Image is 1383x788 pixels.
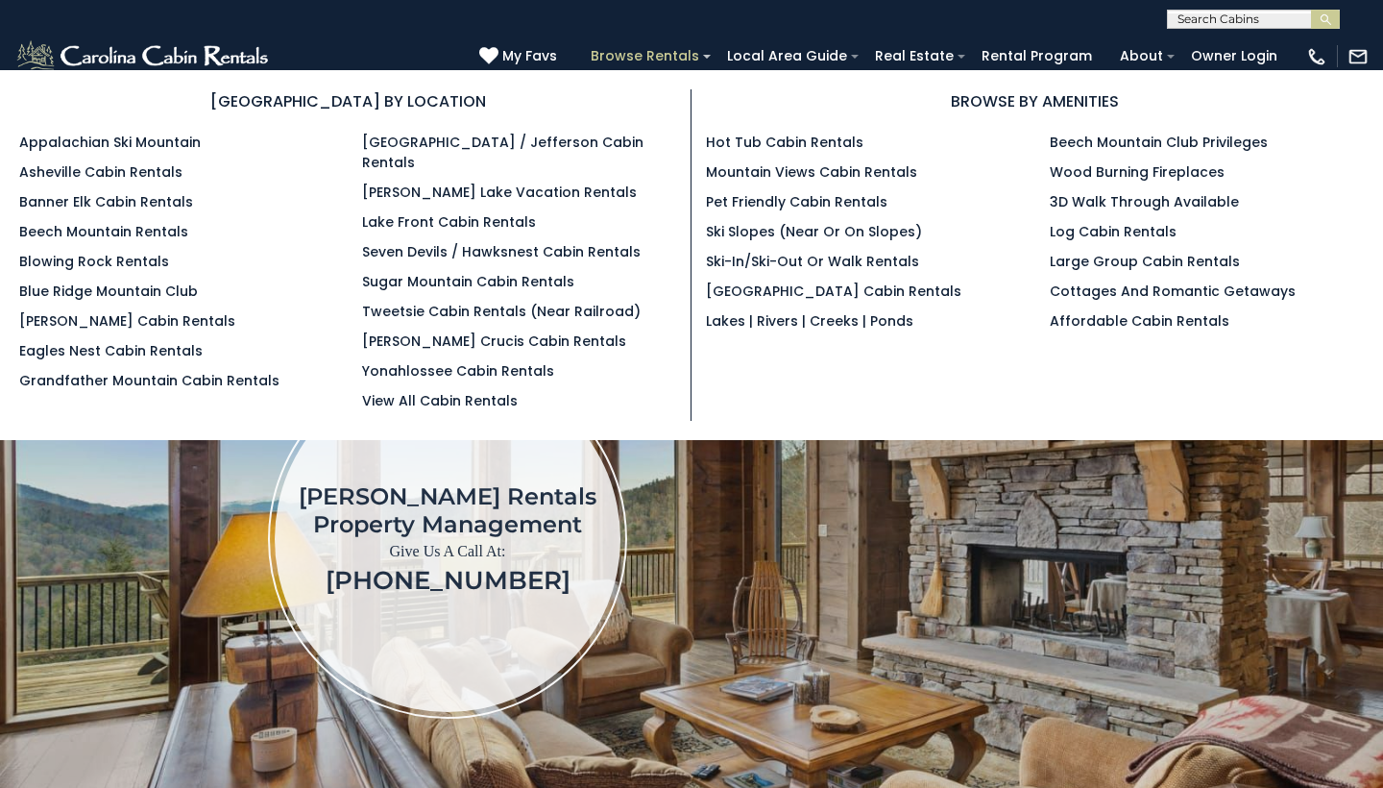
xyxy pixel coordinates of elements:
a: [PERSON_NAME] Crucis Cabin Rentals [362,332,626,351]
a: Wood Burning Fireplaces [1050,162,1225,182]
a: Seven Devils / Hawksnest Cabin Rentals [362,242,641,261]
a: Ski Slopes (Near or On Slopes) [706,222,922,241]
a: Eagles Nest Cabin Rentals [19,341,203,360]
a: Local Area Guide [717,41,857,71]
h3: [GEOGRAPHIC_DATA] BY LOCATION [19,89,676,113]
a: Asheville Cabin Rentals [19,162,182,182]
a: Ski-in/Ski-Out or Walk Rentals [706,252,919,271]
a: Log Cabin Rentals [1050,222,1177,241]
a: Real Estate [865,41,963,71]
a: View All Cabin Rentals [362,391,518,410]
a: [GEOGRAPHIC_DATA] Cabin Rentals [706,282,961,301]
a: About [1110,41,1173,71]
a: Mountain Views Cabin Rentals [706,162,917,182]
a: Cottages and Romantic Getaways [1050,282,1296,301]
h3: BROWSE BY AMENITIES [706,89,1364,113]
span: My Favs [502,46,557,66]
a: Grandfather Mountain Cabin Rentals [19,371,279,390]
a: Browse Rentals [581,41,709,71]
a: 3D Walk Through Available [1050,192,1239,211]
a: Lakes | Rivers | Creeks | Ponds [706,311,913,331]
img: White-1-2.png [14,37,274,76]
a: [PERSON_NAME] Lake Vacation Rentals [362,183,637,202]
a: Blue Ridge Mountain Club [19,282,198,301]
a: Yonahlossee Cabin Rentals [362,361,554,381]
a: Blowing Rock Rentals [19,252,169,271]
a: Rental Program [972,41,1102,71]
a: My Favs [479,46,562,67]
a: Appalachian Ski Mountain [19,133,201,152]
a: Beech Mountain Club Privileges [1050,133,1268,152]
a: Tweetsie Cabin Rentals (Near Railroad) [362,302,641,321]
a: [PHONE_NUMBER] [326,565,570,596]
a: Pet Friendly Cabin Rentals [706,192,887,211]
a: Hot Tub Cabin Rentals [706,133,863,152]
a: Lake Front Cabin Rentals [362,212,536,232]
a: Sugar Mountain Cabin Rentals [362,272,574,291]
a: [PERSON_NAME] Cabin Rentals [19,311,235,331]
p: Give Us A Call At: [299,538,596,565]
a: [GEOGRAPHIC_DATA] / Jefferson Cabin Rentals [362,133,643,172]
h1: [PERSON_NAME] Rentals Property Management [299,482,596,538]
a: Affordable Cabin Rentals [1050,311,1229,331]
img: mail-regular-white.png [1347,46,1369,67]
img: phone-regular-white.png [1306,46,1327,67]
a: Large Group Cabin Rentals [1050,252,1240,271]
a: Banner Elk Cabin Rentals [19,192,193,211]
a: Owner Login [1181,41,1287,71]
a: Beech Mountain Rentals [19,222,188,241]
